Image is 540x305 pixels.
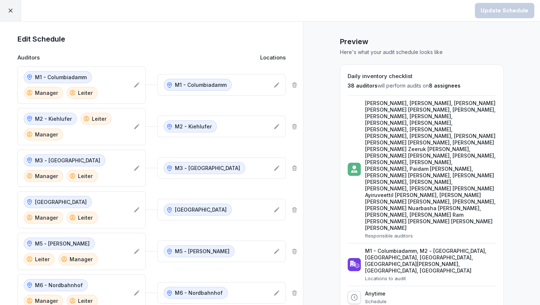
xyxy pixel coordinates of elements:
[70,255,93,263] p: Manager
[35,115,72,123] p: M2 - Kiehlufer
[260,54,286,62] p: Locations
[35,131,58,138] p: Manager
[365,290,387,297] p: Anytime
[365,233,496,239] p: Responsible auditors
[35,157,100,164] p: M3 - [GEOGRAPHIC_DATA]
[348,82,377,89] span: 38 auditors
[348,72,496,81] h2: Daily inventory checklist
[35,73,87,81] p: M1 - Columbiadamm
[365,275,496,281] p: Locations to audit
[35,198,87,206] p: [GEOGRAPHIC_DATA]
[429,82,461,89] span: 8 assignees
[175,289,223,297] p: M6 - Nordbahnhof
[35,214,58,221] p: Manager
[175,123,212,130] p: M2 - Kiehlufer
[175,164,240,172] p: M3 - [GEOGRAPHIC_DATA]
[475,3,534,18] button: Update Schedule
[348,82,496,89] p: will perform audits on
[92,115,106,123] p: Leiter
[35,172,58,180] p: Manager
[78,297,93,305] p: Leiter
[35,255,50,263] p: Leiter
[78,89,93,97] p: Leiter
[365,248,496,274] p: M1 - Columbiadamm, M2 - [GEOGRAPHIC_DATA], [GEOGRAPHIC_DATA], [GEOGRAPHIC_DATA], [GEOGRAPHIC_DATA...
[365,298,387,304] p: Schedule
[35,281,83,289] p: M6 - Nordbahnhof
[340,36,504,47] h1: Preview
[78,214,93,221] p: Leiter
[78,172,93,180] p: Leiter
[340,49,504,56] p: Here's what your audit schedule looks like
[17,54,40,62] p: Auditors
[175,247,230,255] p: M5 - [PERSON_NAME]
[17,33,286,45] h1: Edit Schedule
[175,206,227,213] p: [GEOGRAPHIC_DATA]
[35,297,58,305] p: Manager
[365,100,496,231] p: [PERSON_NAME], [PERSON_NAME], [PERSON_NAME] [PERSON_NAME] [PERSON_NAME], [PERSON_NAME], [PERSON_N...
[35,89,58,97] p: Manager
[35,240,90,247] p: M5 - [PERSON_NAME]
[175,81,227,89] p: M1 - Columbiadamm
[481,7,528,15] div: Update Schedule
